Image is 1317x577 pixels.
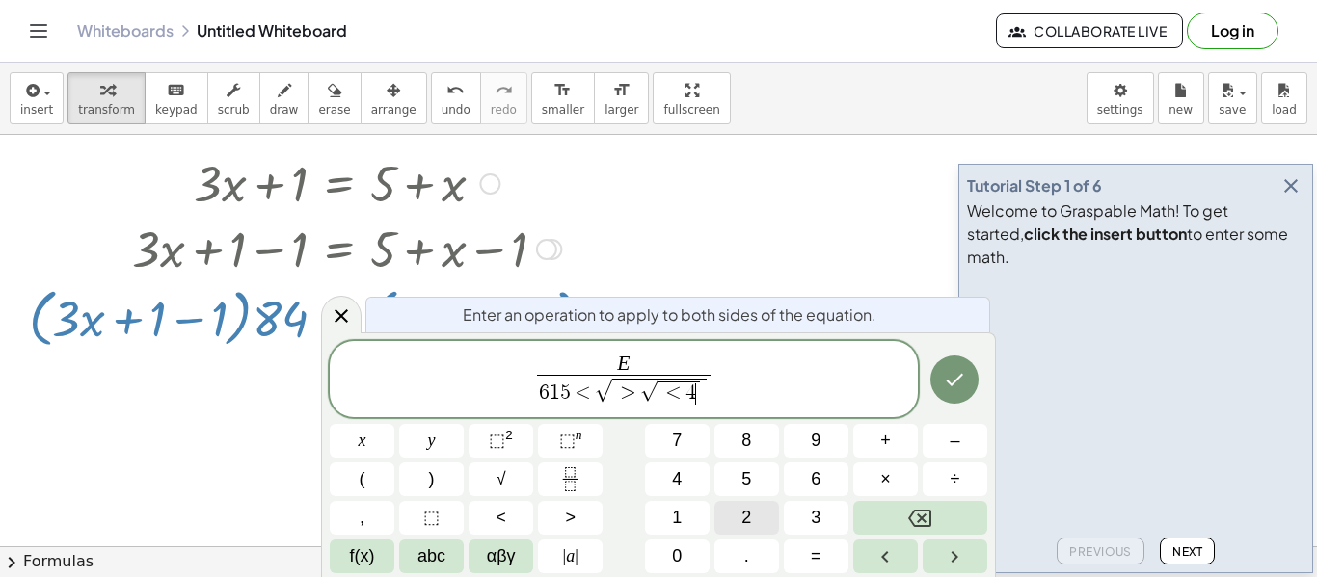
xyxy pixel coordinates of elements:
[469,462,533,496] button: Square root
[880,428,891,454] span: +
[571,383,596,405] span: <
[714,462,779,496] button: 5
[685,382,696,404] span: 4
[672,543,682,569] span: 0
[923,462,987,496] button: Divide
[360,466,365,492] span: (
[714,539,779,573] button: .
[469,539,533,573] button: Greek alphabet
[539,382,550,404] span: 6
[559,431,576,450] span: ⬚
[653,72,730,124] button: fullscreen
[489,431,505,450] span: ⬚
[469,424,533,458] button: Squared
[207,72,260,124] button: scrub
[491,103,517,117] span: redo
[1272,103,1297,117] span: load
[744,543,749,569] span: .
[553,79,572,102] i: format_size
[640,382,658,403] span: √
[463,303,876,327] span: Enter an operation to apply to both sides of the equation.
[1087,72,1154,124] button: settings
[950,428,959,454] span: –
[270,103,299,117] span: draw
[1208,72,1257,124] button: save
[617,352,630,375] var: E
[741,505,751,531] span: 2
[645,424,710,458] button: 7
[616,383,641,405] span: >
[661,383,686,405] span: <
[951,466,960,492] span: ÷
[784,501,848,535] button: 3
[308,72,361,124] button: erase
[594,72,649,124] button: format_sizelarger
[67,72,146,124] button: transform
[538,462,603,496] button: Fraction
[399,424,464,458] button: y
[1172,544,1202,559] span: Next
[330,501,394,535] button: ,
[741,428,751,454] span: 8
[1024,223,1187,244] b: click the insert button
[399,539,464,573] button: Alphabet
[672,505,682,531] span: 1
[542,103,584,117] span: smaller
[1158,72,1204,124] button: new
[923,424,987,458] button: Minus
[612,79,631,102] i: format_size
[595,380,612,403] span: √
[167,79,185,102] i: keyboard
[563,543,578,569] span: a
[350,543,375,569] span: f(x)
[417,543,445,569] span: abc
[538,539,603,573] button: Absolute value
[155,103,198,117] span: keypad
[967,174,1102,197] div: Tutorial Step 1 of 6
[330,424,394,458] button: x
[1012,22,1167,39] span: Collaborate Live
[565,505,576,531] span: >
[1169,103,1193,117] span: new
[695,383,696,405] span: ​
[853,501,987,535] button: Backspace
[714,424,779,458] button: 8
[880,466,891,492] span: ×
[967,199,1304,269] div: Welcome to Graspable Math! To get started, to enter some math.
[811,543,821,569] span: =
[538,424,603,458] button: Superscript
[853,539,918,573] button: Left arrow
[371,103,417,117] span: arrange
[480,72,527,124] button: redoredo
[672,466,682,492] span: 4
[645,462,710,496] button: 4
[1187,13,1278,49] button: Log in
[442,103,470,117] span: undo
[469,501,533,535] button: Less than
[531,72,595,124] button: format_sizesmaller
[741,466,751,492] span: 5
[496,505,506,531] span: <
[811,505,820,531] span: 3
[560,382,571,404] span: 5
[399,462,464,496] button: )
[784,424,848,458] button: 9
[1219,103,1246,117] span: save
[259,72,309,124] button: draw
[996,13,1183,48] button: Collaborate Live
[1097,103,1143,117] span: settings
[923,539,987,573] button: Right arrow
[399,501,464,535] button: Placeholder
[78,103,135,117] span: transform
[429,466,435,492] span: )
[645,501,710,535] button: 1
[431,72,481,124] button: undoundo
[811,428,820,454] span: 9
[663,103,719,117] span: fullscreen
[361,72,427,124] button: arrange
[672,428,682,454] span: 7
[330,462,394,496] button: (
[505,428,513,442] sup: 2
[497,466,506,492] span: √
[784,462,848,496] button: 6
